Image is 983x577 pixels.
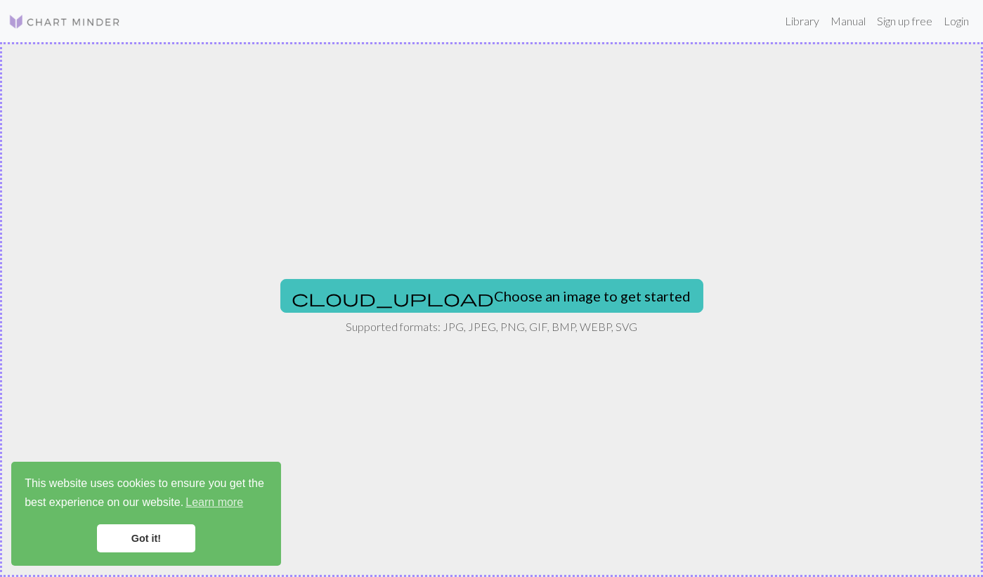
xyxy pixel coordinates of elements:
[292,288,495,308] span: cloud_upload
[825,7,871,35] a: Manual
[346,318,637,335] p: Supported formats: JPG, JPEG, PNG, GIF, BMP, WEBP, SVG
[97,524,195,552] a: dismiss cookie message
[938,7,975,35] a: Login
[8,13,121,30] img: Logo
[183,492,245,513] a: learn more about cookies
[25,475,268,513] span: This website uses cookies to ensure you get the best experience on our website.
[871,7,938,35] a: Sign up free
[280,279,703,313] button: Choose an image to get started
[779,7,825,35] a: Library
[11,462,281,566] div: cookieconsent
